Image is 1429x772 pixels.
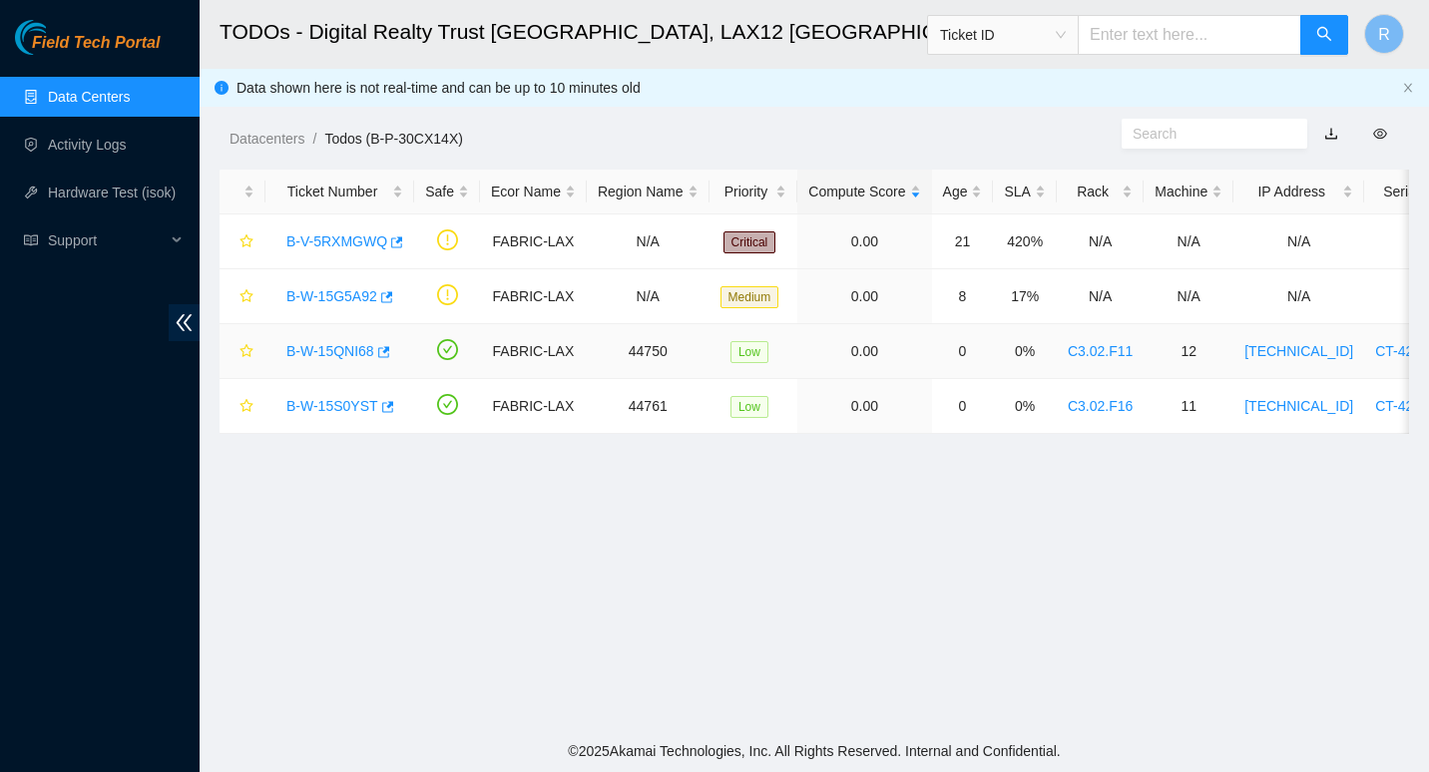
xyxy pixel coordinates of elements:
span: eye [1373,127,1387,141]
td: 0.00 [797,214,931,269]
a: Activity Logs [48,137,127,153]
input: Search [1133,123,1280,145]
a: Data Centers [48,89,130,105]
a: C3.02.F11 [1068,343,1133,359]
td: N/A [587,269,710,324]
span: R [1378,22,1390,47]
span: Field Tech Portal [32,34,160,53]
a: Akamai TechnologiesField Tech Portal [15,36,160,62]
td: N/A [1057,214,1144,269]
a: Datacenters [230,131,304,147]
td: N/A [1144,269,1233,324]
span: Low [730,341,768,363]
img: Akamai Technologies [15,20,101,55]
span: exclamation-circle [437,229,458,250]
span: search [1316,26,1332,45]
td: FABRIC-LAX [480,269,587,324]
span: check-circle [437,394,458,415]
td: 44750 [587,324,710,379]
button: star [231,225,254,257]
td: 0.00 [797,379,931,434]
a: Todos (B-P-30CX14X) [324,131,463,147]
span: Support [48,220,166,260]
span: check-circle [437,339,458,360]
a: B-W-15S0YST [286,398,378,414]
a: Hardware Test (isok) [48,185,176,200]
td: 17% [993,269,1056,324]
td: 8 [932,269,994,324]
td: N/A [1057,269,1144,324]
button: search [1300,15,1348,55]
td: N/A [1233,214,1364,269]
span: Low [730,396,768,418]
footer: © 2025 Akamai Technologies, Inc. All Rights Reserved. Internal and Confidential. [200,730,1429,772]
td: FABRIC-LAX [480,324,587,379]
span: read [24,233,38,247]
a: [TECHNICAL_ID] [1244,343,1353,359]
td: 12 [1144,324,1233,379]
a: B-W-15QNI68 [286,343,374,359]
span: star [239,344,253,360]
td: N/A [1144,214,1233,269]
span: / [312,131,316,147]
td: 0.00 [797,269,931,324]
span: Ticket ID [940,20,1066,50]
td: 44761 [587,379,710,434]
button: close [1402,82,1414,95]
td: FABRIC-LAX [480,379,587,434]
button: download [1309,118,1353,150]
td: 21 [932,214,994,269]
td: 0.00 [797,324,931,379]
span: Critical [723,231,776,253]
button: star [231,390,254,422]
button: R [1364,14,1404,54]
span: double-left [169,304,200,341]
td: 0 [932,324,994,379]
button: star [231,335,254,367]
span: star [239,289,253,305]
td: 11 [1144,379,1233,434]
span: exclamation-circle [437,284,458,305]
td: FABRIC-LAX [480,214,587,269]
span: close [1402,82,1414,94]
td: 0% [993,379,1056,434]
td: 0 [932,379,994,434]
td: N/A [587,214,710,269]
span: Medium [720,286,779,308]
button: star [231,280,254,312]
a: B-V-5RXMGWQ [286,233,387,249]
input: Enter text here... [1078,15,1301,55]
a: [TECHNICAL_ID] [1244,398,1353,414]
a: download [1324,126,1338,142]
td: N/A [1233,269,1364,324]
span: star [239,234,253,250]
span: star [239,399,253,415]
td: 0% [993,324,1056,379]
a: C3.02.F16 [1068,398,1133,414]
a: B-W-15G5A92 [286,288,377,304]
td: 420% [993,214,1056,269]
